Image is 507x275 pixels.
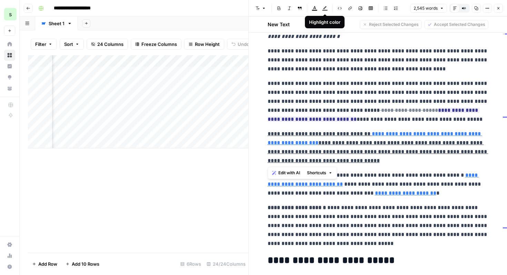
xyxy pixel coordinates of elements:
a: Browse [4,50,15,61]
button: Add Row [28,258,61,269]
button: Reject Selected Changes [360,20,422,29]
button: go back [4,3,18,16]
button: Undo [227,39,254,50]
div: Sheet 1 [49,20,64,27]
button: Help + Support [4,261,15,272]
div: I'll connect you with someone who can help with the upgrade plan error. Meanwhile, could you shar... [11,5,108,39]
button: Add 10 Rows [61,258,103,269]
button: Workspace: saasgenie [4,6,15,23]
div: Hey there, thanks for reaching out. I see you're having issues with upgrading your account.Am I u... [6,161,113,210]
span: Freeze Columns [141,41,177,48]
div: Am I understanding correctly that you're looking to upgrade to our Scale Plan? [11,186,108,206]
button: Filter [31,39,57,50]
span: Accept Selected Changes [434,21,485,28]
div: Close [121,3,133,15]
textarea: Message… [6,212,132,223]
h2: New Text [268,21,290,28]
a: Home [4,39,15,50]
a: Settings [4,239,15,250]
button: Accept Selected Changes [425,20,488,29]
button: Upload attachment [33,226,38,232]
a: Insights [4,61,15,72]
span: Row Height [195,41,220,48]
a: Opportunities [4,72,15,83]
span: s [9,10,12,18]
div: 24/24 Columns [204,258,248,269]
span: 2,545 words [414,5,438,11]
div: Srihari says… [6,49,132,146]
span: Filter [35,41,46,48]
span: Shortcuts [307,170,326,176]
button: Shortcuts [304,168,335,177]
button: Freeze Columns [131,39,181,50]
button: 2,545 words [410,4,447,13]
span: Sort [64,41,73,48]
img: Profile image for Manuel [21,147,28,154]
span: 24 Columns [97,41,123,48]
button: Gif picker [22,226,27,232]
img: Profile image for Manuel [20,4,31,15]
a: Usage [4,250,15,261]
p: Active 6h ago [33,9,64,16]
div: Hey there, thanks for reaching out. I see you're having issues with upgrading your account. [11,166,108,186]
button: Row Height [184,39,224,50]
a: Your Data [4,83,15,94]
button: Emoji picker [11,226,16,232]
button: Edit with AI [269,168,303,177]
div: Fin says… [6,1,132,49]
span: Add 10 Rows [72,261,99,267]
div: I'll connect you with someone who can help with the upgrade plan error. Meanwhile, could you shar... [6,1,113,43]
button: Home [108,3,121,16]
h1: [PERSON_NAME] [33,3,78,9]
span: Reject Selected Changes [369,21,419,28]
div: Manuel says… [6,161,132,226]
span: Undo [238,41,249,48]
div: 6 Rows [178,258,204,269]
button: 24 Columns [87,39,128,50]
div: Manuel says… [6,146,132,161]
button: Start recording [44,226,49,232]
button: Send a message… [118,223,129,234]
span: Edit with AI [278,170,300,176]
div: joined the conversation [30,147,118,153]
b: [PERSON_NAME] [30,148,68,153]
a: Sheet 1 [35,17,78,30]
span: Add Row [38,261,57,267]
button: Sort [60,39,84,50]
